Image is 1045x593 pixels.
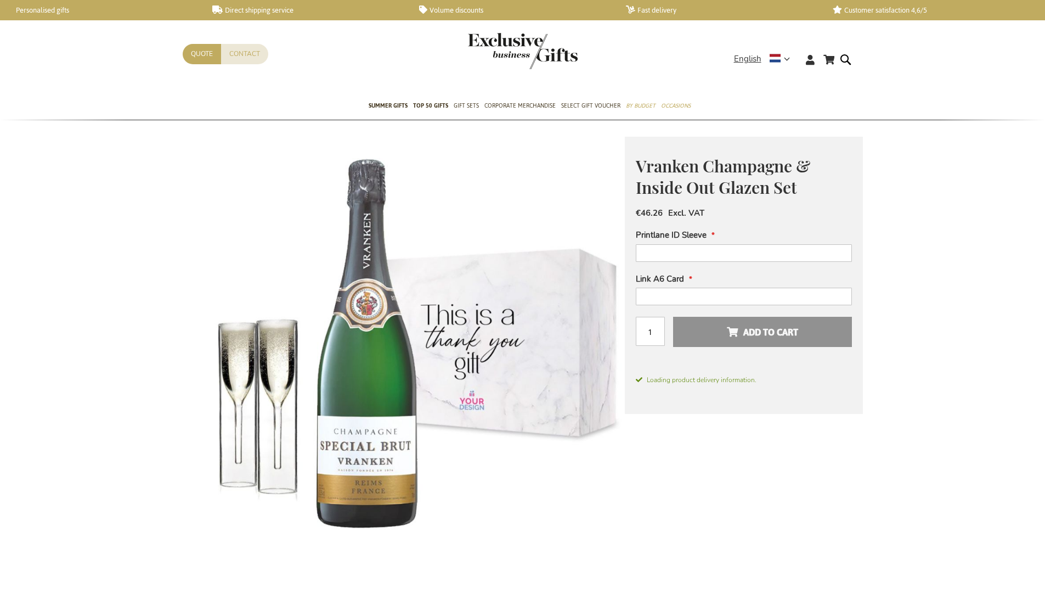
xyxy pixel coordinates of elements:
[454,100,479,111] span: Gift Sets
[484,93,556,120] a: Corporate Merchandise
[636,273,684,284] span: Link A6 Card
[369,93,408,120] a: Summer Gifts
[561,93,620,120] a: Select Gift Voucher
[468,33,578,69] img: Exclusive Business gifts logo
[734,53,761,65] span: English
[636,208,663,219] span: €46.26
[221,44,268,64] a: Contact
[833,5,1022,15] a: Customer satisfaction 4,6/5
[413,100,448,111] span: TOP 50 Gifts
[661,100,691,111] span: Occasions
[636,375,852,385] span: Loading product delivery information.
[626,93,656,120] a: By Budget
[561,100,620,111] span: Select Gift Voucher
[468,33,523,69] a: store logo
[636,317,665,346] input: Qty
[183,44,221,64] a: Quote
[626,100,656,111] span: By Budget
[454,93,479,120] a: Gift Sets
[413,93,448,120] a: TOP 50 Gifts
[668,208,704,219] span: Excl. VAT
[369,100,408,111] span: Summer Gifts
[419,5,608,15] a: Volume discounts
[636,155,810,198] span: Vranken Champagne & Inside Out Glazen Set
[626,5,815,15] a: Fast delivery
[183,137,625,579] img: Vranken Champagne & Inside Out Glazen Set
[484,100,556,111] span: Corporate Merchandise
[661,93,691,120] a: Occasions
[212,5,402,15] a: Direct shipping service
[5,5,195,15] a: Personalised gifts
[636,230,707,240] span: Printlane ID Sleeve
